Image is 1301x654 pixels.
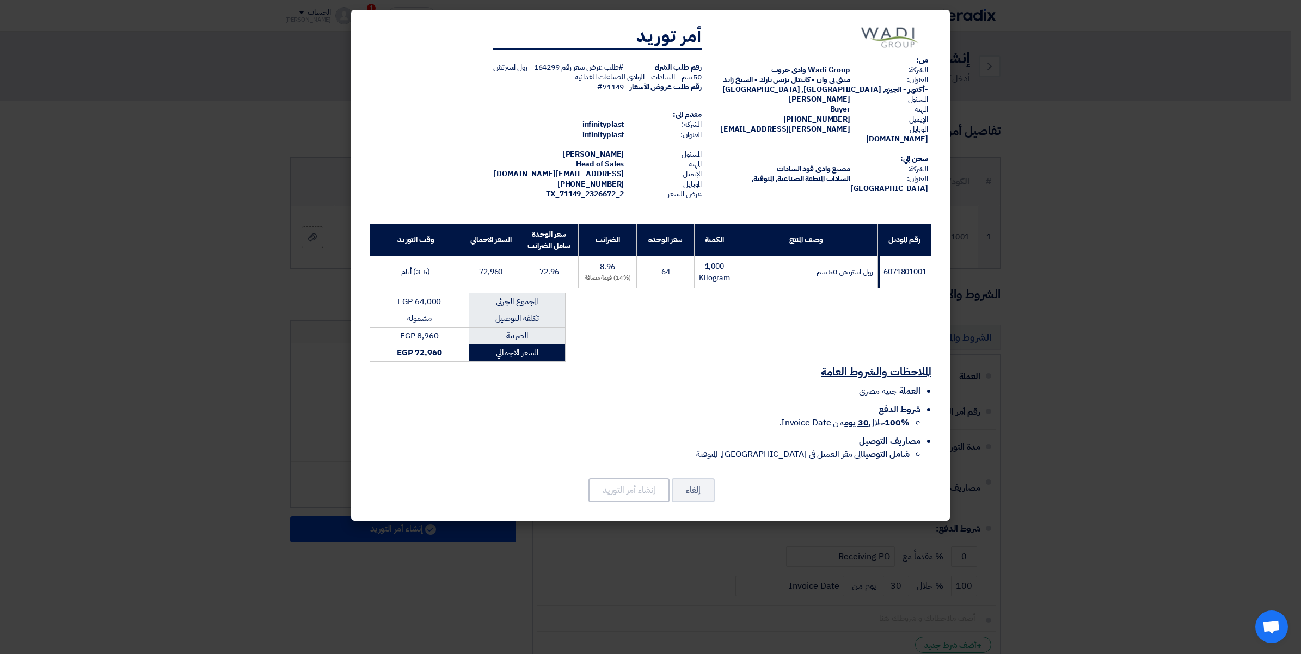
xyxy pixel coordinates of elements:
[852,75,928,85] span: العنوان:
[546,188,624,200] span: TX_71149_2326672_2
[625,120,702,129] span: الشركة:
[469,310,565,328] td: تكلفه التوصيل
[557,178,624,190] span: [PHONE_NUMBER]
[520,224,578,256] th: سعر الوحدة شامل الضرائب
[699,261,729,283] span: 1,000 Kilogram
[916,54,928,66] strong: من:
[469,344,565,362] td: السعر الاجمالي
[859,385,897,398] span: جنيه مصري
[821,363,931,380] u: الملاحظات والشروط العامة
[1255,610,1288,643] a: Open chat
[830,103,851,115] span: Buyer
[899,385,920,398] span: العملة
[777,163,850,175] span: مصنع وادى فود السادات
[397,347,442,359] strong: EGP 72,960
[579,224,637,256] th: الضرائب
[493,61,702,83] span: #طلب عرض سعر رقم 164299 - رول استرتش 50 سم - السادات - الوادى للصناعات الغذائية
[494,168,624,180] span: [EMAIL_ADDRESS][DOMAIN_NAME]
[852,104,928,114] span: المهنة
[672,478,715,502] button: إلغاء
[852,24,928,50] img: Company Logo
[771,64,850,76] span: Wadi Group وادي جروب
[852,174,928,184] span: العنوان:
[469,293,565,310] td: المجموع الجزئي
[779,416,910,429] span: خلال من Invoice Date.
[885,416,910,429] strong: 100%
[582,129,624,140] span: infinityplast
[859,435,920,448] span: مصاريف التوصيل
[637,224,695,256] th: سعر الوحدة
[469,327,565,344] td: الضريبة
[852,95,928,104] span: المسئول
[625,169,702,179] span: الإيميل
[597,81,624,92] span: #71149
[661,266,670,277] span: 64
[852,125,928,134] span: الموبايل
[625,180,702,189] span: الموبايل
[655,61,702,73] strong: رقم طلب الشراء
[673,109,702,120] strong: مقدم الى:
[370,224,462,256] th: وقت التوريد
[370,293,469,310] td: EGP 64,000
[783,114,850,125] span: [PHONE_NUMBER]
[721,124,928,145] span: [PERSON_NAME][EMAIL_ADDRESS][DOMAIN_NAME]
[576,158,624,170] span: Head of Sales
[407,312,431,324] span: مشموله
[582,119,624,130] span: infinityplast
[625,150,702,159] span: المسئول
[852,164,928,174] span: الشركة:
[734,224,878,256] th: وصف المنتج
[462,224,520,256] th: السعر الاجمالي
[625,130,702,140] span: العنوان:
[722,74,928,95] span: مبنى بى وان - كابيتال بزنس بارك - الشيخ زايد -أكتوبر - الجيزه, [GEOGRAPHIC_DATA], [GEOGRAPHIC_DATA]
[479,266,502,277] span: 72,960
[636,23,702,49] strong: أمر توريد
[852,65,928,75] span: الشركة:
[588,478,670,502] button: إنشاء أمر التوريد
[844,416,868,429] u: 30 يوم
[600,261,615,273] span: 8.96
[400,330,439,342] span: EGP 8,960
[789,94,850,105] span: [PERSON_NAME]
[583,274,632,283] div: (14%) قيمة مضافة
[630,81,702,92] strong: رقم طلب عروض الأسعار
[852,115,928,125] span: الإيميل
[625,159,702,169] span: المهنة
[695,224,734,256] th: الكمية
[863,448,910,461] strong: شامل التوصيل
[401,266,430,277] span: (3-5) أيام
[900,153,928,164] strong: شحن إلي:
[370,448,910,461] li: الى مقر العميل في [GEOGRAPHIC_DATA], المنوفية
[877,256,931,288] td: 6071801001
[879,403,920,416] span: شروط الدفع
[563,149,624,160] span: [PERSON_NAME]
[539,266,559,277] span: 72.96
[877,224,931,256] th: رقم الموديل
[817,266,873,277] span: رول استرتش 50 سم
[751,173,928,194] span: السادات المنطقة الصناعية, المنوفية, [GEOGRAPHIC_DATA]
[625,189,702,199] span: عرض السعر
